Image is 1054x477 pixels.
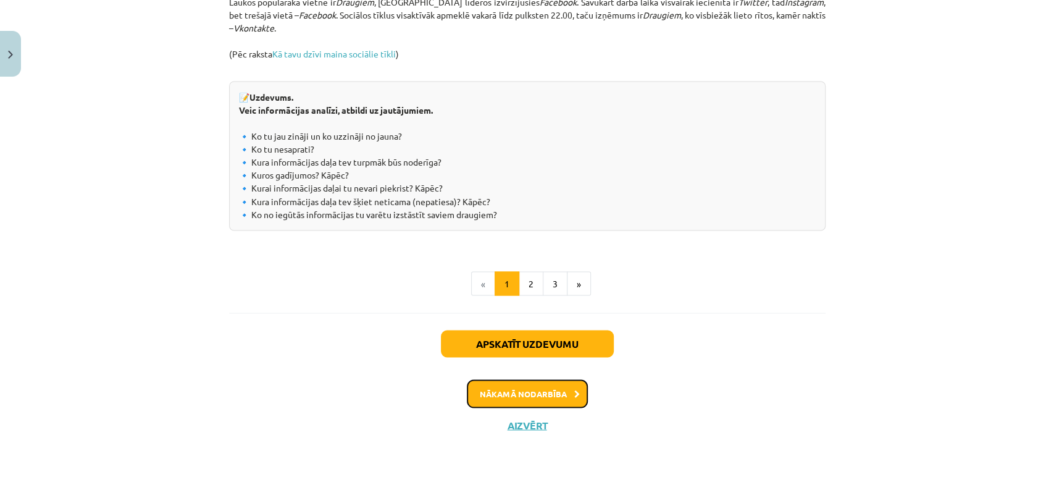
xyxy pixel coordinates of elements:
button: 2 [519,271,543,296]
button: Aizvērt [504,419,551,431]
button: 1 [495,271,519,296]
button: 3 [543,271,567,296]
div: 📝 🔹 Ko tu jau zināji un ko uzzināji no jauna? 🔹 Ko tu nesaprati? 🔹 Kura informācijas daļa tev tur... [229,81,826,230]
strong: Uzdevums. Veic informācijas analīzi, atbildi uz jautājumiem. [239,91,433,116]
a: Kā tavu dzīvi maina sociālie tīkli [272,48,396,59]
button: Nākamā nodarbība [467,379,588,408]
img: icon-close-lesson-0947bae3869378f0d4975bcd49f059093ad1ed9edebbc8119c70593378902aed.svg [8,51,13,59]
em: Vkontakte [233,22,274,33]
nav: Page navigation example [229,271,826,296]
button: » [567,271,591,296]
button: Apskatīt uzdevumu [441,330,614,357]
em: Draugiem [643,9,681,20]
em: Facebook [299,9,336,20]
